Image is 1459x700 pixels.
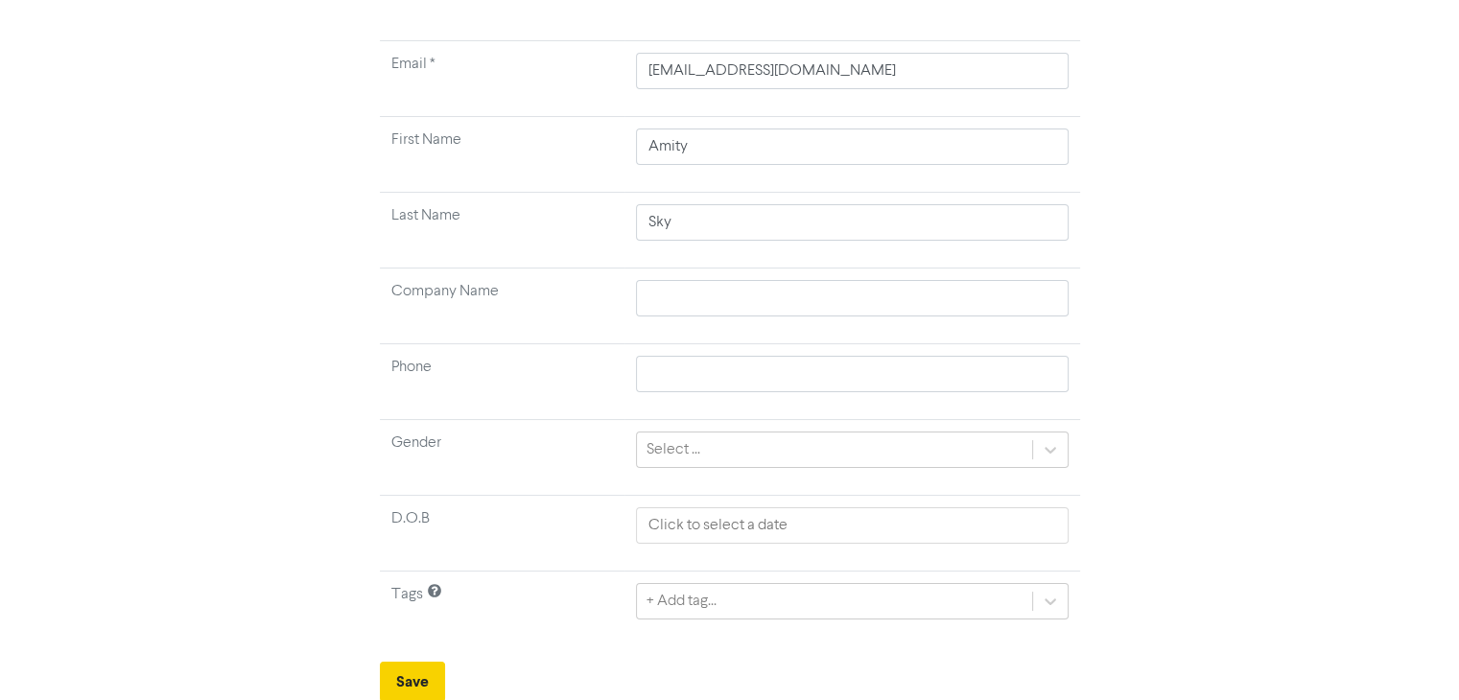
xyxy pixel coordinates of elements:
td: First Name [380,117,625,193]
td: D.O.B [380,496,625,572]
td: Gender [380,420,625,496]
input: Click to select a date [636,507,1068,544]
div: + Add tag... [647,590,717,613]
td: Required [380,41,625,117]
iframe: Chat Widget [1363,608,1459,700]
td: Company Name [380,268,625,344]
div: Select ... [647,438,700,461]
td: Last Name [380,193,625,268]
td: Phone [380,344,625,420]
td: Tags [380,572,625,647]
